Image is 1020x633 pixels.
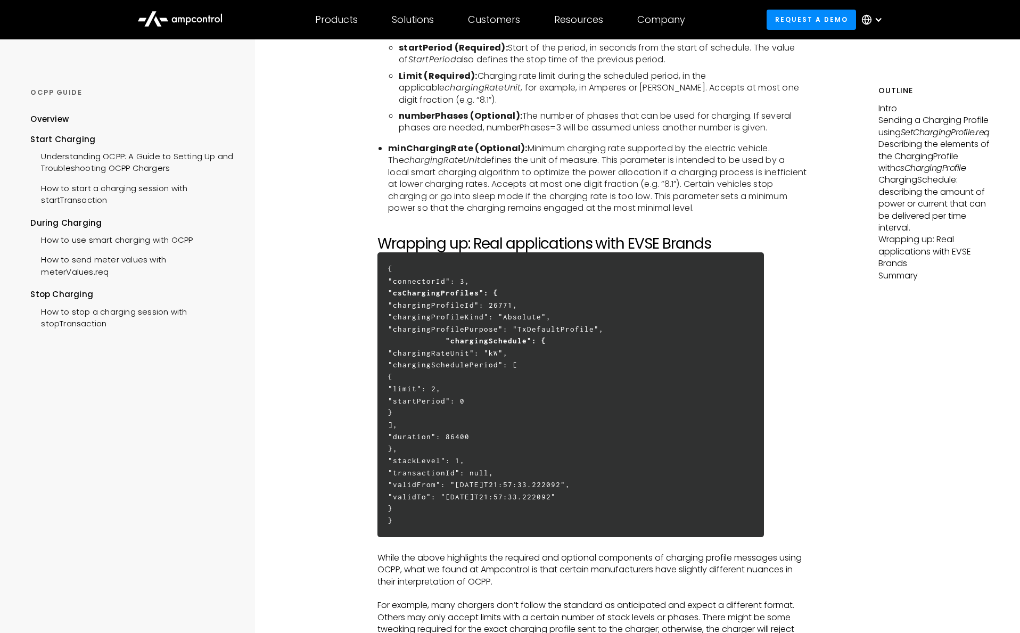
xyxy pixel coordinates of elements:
p: Describing the elements of the ChargingProfile with [878,138,990,174]
b: Limit (Required): [399,70,477,82]
p: ChargingSchedule: describing the amount of power or current that can be delivered per time interval. [878,174,990,234]
p: Summary [878,270,990,282]
b: startPeriod (Required): [399,42,508,54]
p: ‍ [377,588,807,599]
i: chargingRateUnit [404,154,480,166]
div: Products [315,14,358,26]
strong: "csChargingProfiles": { [388,289,498,297]
li: Start of the period, in seconds from the start of schedule. The value of also defines the stop ti... [399,42,807,66]
li: The number of phases that can be used for charging. If several phases are needed, numberPhases=3 ... [399,110,807,134]
strong: "chargingSchedule": { [446,336,546,345]
div: Customers [468,14,520,26]
i: chargingRateUnit [445,81,521,94]
h5: Outline [878,85,990,96]
p: ‍ [377,223,807,234]
p: ‍ [377,540,807,552]
p: Intro [878,103,990,114]
div: Start Charging [30,134,234,145]
a: How to start a charging session with startTransaction [30,177,234,209]
em: SetChargingProfile.req [901,126,990,138]
div: Resources [554,14,603,26]
a: How to use smart charging with OCPP [30,229,193,249]
i: StartPeriod [408,53,456,65]
b: minChargingRate (Optional): [388,142,527,154]
a: How to stop a charging session with stopTransaction [30,301,234,333]
div: Company [637,14,685,26]
p: Sending a Charging Profile using [878,114,990,138]
div: Solutions [392,14,434,26]
div: During Charging [30,217,234,229]
p: Wrapping up: Real applications with EVSE Brands [878,234,990,269]
li: Minimum charging rate supported by the electric vehicle. The defines the unit of measure. This pa... [388,143,807,214]
div: Overview [30,113,69,125]
li: Charging rate limit during the scheduled period, in the applicable , for example, in Amperes or [... [399,70,807,106]
em: csChargingProfile [895,162,966,174]
h2: Wrapping up: Real applications with EVSE Brands [377,235,807,253]
a: Request a demo [767,10,856,29]
b: numberPhases (Optional): [399,110,522,122]
p: While the above highlights the required and optional components of charging profile messages usin... [377,552,807,588]
div: Stop Charging [30,289,234,300]
a: Understanding OCPP: A Guide to Setting Up and Troubleshooting OCPP Chargers [30,145,234,177]
a: How to send meter values with meterValues.req [30,249,234,281]
h6: { "connectorId": 3, "chargingProfileId": 26771, "chargingProfileKind": "Absolute", "chargingProfi... [377,252,763,537]
a: Overview [30,113,69,133]
div: OCPP GUIDE [30,88,234,97]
